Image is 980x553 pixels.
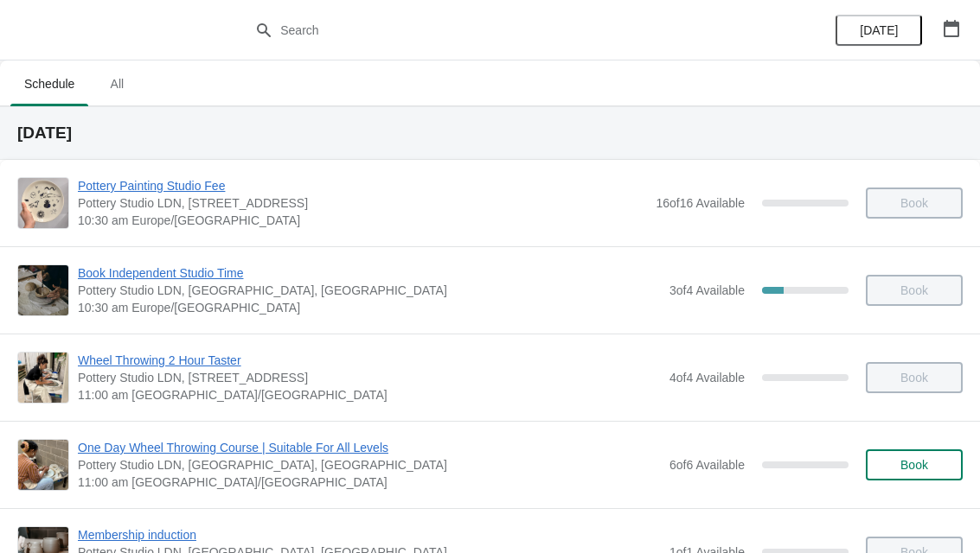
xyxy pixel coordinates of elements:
span: Schedule [10,68,88,99]
span: 16 of 16 Available [656,196,745,210]
span: Pottery Studio LDN, [STREET_ADDRESS] [78,194,647,212]
span: 10:30 am Europe/[GEOGRAPHIC_DATA] [78,212,647,229]
img: One Day Wheel Throwing Course | Suitable For All Levels | Pottery Studio LDN, London, UK | 11:00 ... [18,440,68,490]
span: 11:00 am [GEOGRAPHIC_DATA]/[GEOGRAPHIC_DATA] [78,386,661,404]
button: Book [866,449,963,480]
span: Book [900,458,928,472]
span: [DATE] [860,23,898,37]
span: 6 of 6 Available [669,458,745,472]
span: 4 of 4 Available [669,371,745,385]
img: Book Independent Studio Time | Pottery Studio LDN, London, UK | 10:30 am Europe/London [18,265,68,315]
span: 10:30 am Europe/[GEOGRAPHIC_DATA] [78,299,661,316]
span: All [95,68,138,99]
span: Book Independent Studio Time [78,264,661,282]
span: One Day Wheel Throwing Course | Suitable For All Levels [78,439,661,456]
span: Pottery Studio LDN, [GEOGRAPHIC_DATA], [GEOGRAPHIC_DATA] [78,456,661,474]
span: Pottery Studio LDN, [GEOGRAPHIC_DATA], [GEOGRAPHIC_DATA] [78,282,661,299]
span: Wheel Throwing 2 Hour Taster [78,352,661,369]
span: Pottery Studio LDN, [STREET_ADDRESS] [78,369,661,386]
img: Wheel Throwing 2 Hour Taster | Pottery Studio LDN, Unit 1.3, Building A4, 10 Monro Way, London, S... [18,353,68,403]
input: Search [279,15,735,46]
button: [DATE] [836,15,922,46]
span: Membership induction [78,526,661,543]
img: Pottery Painting Studio Fee | Pottery Studio LDN, Unit 1.3, Building A4, 10 Monro Way, London, SE... [18,178,68,228]
span: 3 of 4 Available [669,283,745,297]
span: 11:00 am [GEOGRAPHIC_DATA]/[GEOGRAPHIC_DATA] [78,474,661,491]
span: Pottery Painting Studio Fee [78,177,647,194]
h2: [DATE] [17,124,963,142]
